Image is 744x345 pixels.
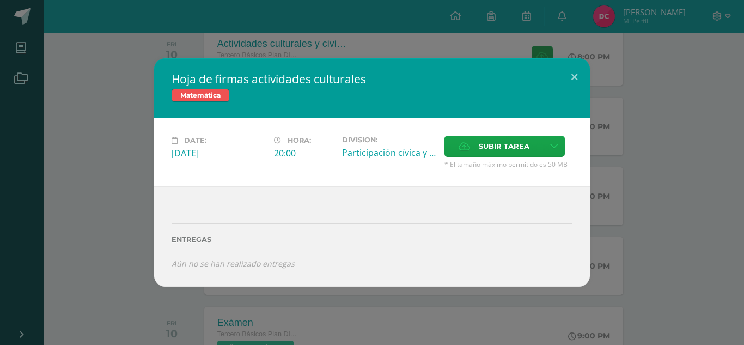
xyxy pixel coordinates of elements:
[172,258,295,269] i: Aún no se han realizado entregas
[172,235,572,244] label: Entregas
[184,136,206,144] span: Date:
[172,89,229,102] span: Matemática
[342,136,436,144] label: Division:
[479,136,529,156] span: Subir tarea
[444,160,572,169] span: * El tamaño máximo permitido es 50 MB
[559,58,590,95] button: Close (Esc)
[274,147,333,159] div: 20:00
[172,147,265,159] div: [DATE]
[288,136,311,144] span: Hora:
[342,147,436,159] div: Participación cívica y cultural
[172,71,572,87] h2: Hoja de firmas actividades culturales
